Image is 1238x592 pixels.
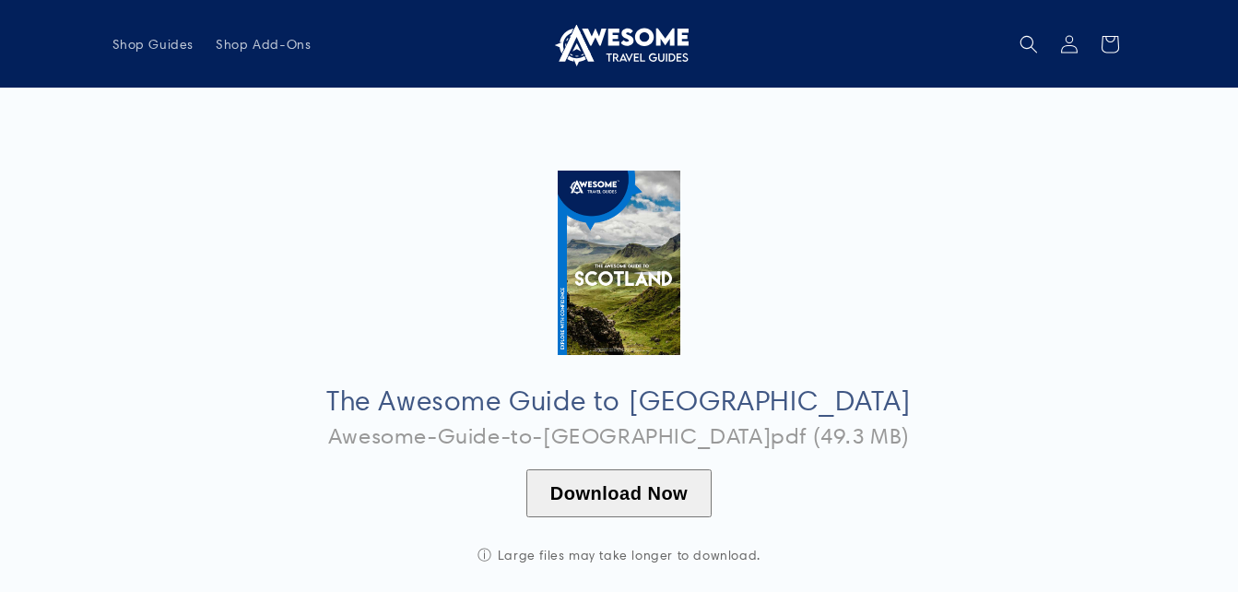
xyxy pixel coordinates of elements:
[1008,24,1049,65] summary: Search
[478,547,492,563] span: ⓘ
[216,36,311,53] span: Shop Add-Ons
[526,469,712,517] button: Download Now
[550,22,689,66] img: Awesome Travel Guides
[205,25,322,64] a: Shop Add-Ons
[112,36,195,53] span: Shop Guides
[543,15,695,73] a: Awesome Travel Guides
[558,171,680,355] img: Cover_Large_-Scotland.jpg
[101,25,206,64] a: Shop Guides
[435,547,804,563] div: Large files may take longer to download.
